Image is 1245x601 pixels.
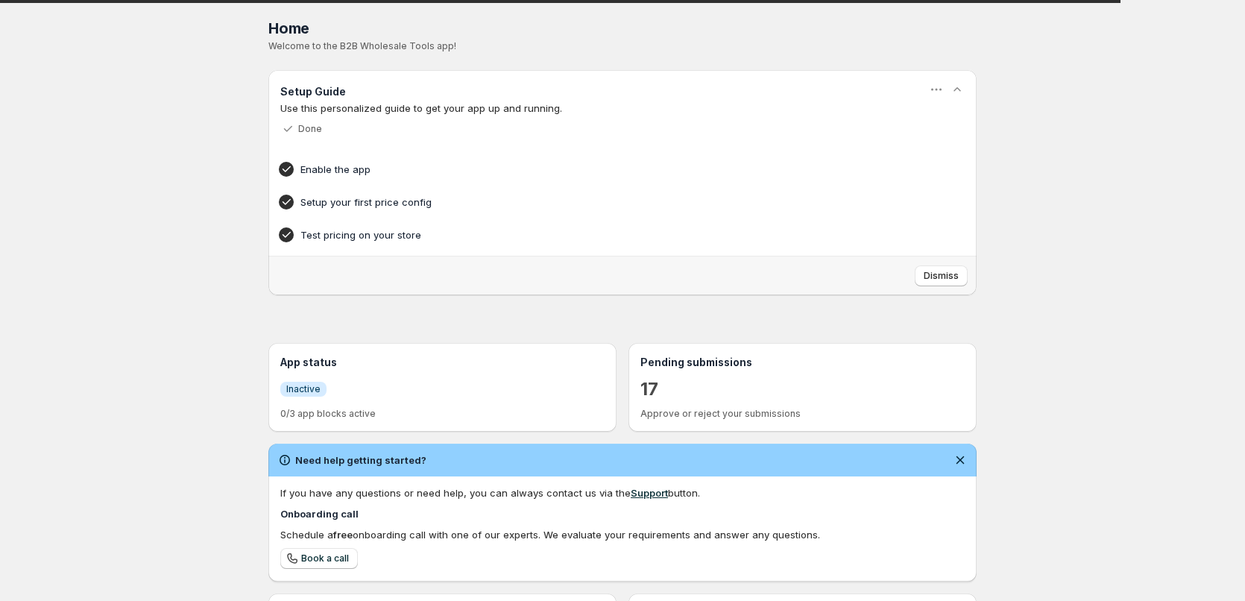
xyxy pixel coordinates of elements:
p: Done [298,123,322,135]
span: Home [268,19,309,37]
h4: Test pricing on your store [300,227,898,242]
span: Dismiss [924,270,959,282]
h3: App status [280,355,605,370]
a: InfoInactive [280,381,327,397]
p: Welcome to the B2B Wholesale Tools app! [268,40,977,52]
h3: Setup Guide [280,84,346,99]
a: Support [631,487,668,499]
p: Use this personalized guide to get your app up and running. [280,101,965,116]
h4: Onboarding call [280,506,965,521]
h2: Need help getting started? [295,453,426,468]
p: 0/3 app blocks active [280,408,605,420]
button: Dismiss [915,265,968,286]
div: Schedule a onboarding call with one of our experts. We evaluate your requirements and answer any ... [280,527,965,542]
b: free [333,529,353,541]
span: Book a call [301,553,349,564]
span: Inactive [286,383,321,395]
h4: Setup your first price config [300,195,898,210]
div: If you have any questions or need help, you can always contact us via the button. [280,485,965,500]
button: Dismiss notification [950,450,971,471]
h3: Pending submissions [640,355,965,370]
p: Approve or reject your submissions [640,408,965,420]
h4: Enable the app [300,162,898,177]
a: Book a call [280,548,358,569]
a: 17 [640,377,658,401]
